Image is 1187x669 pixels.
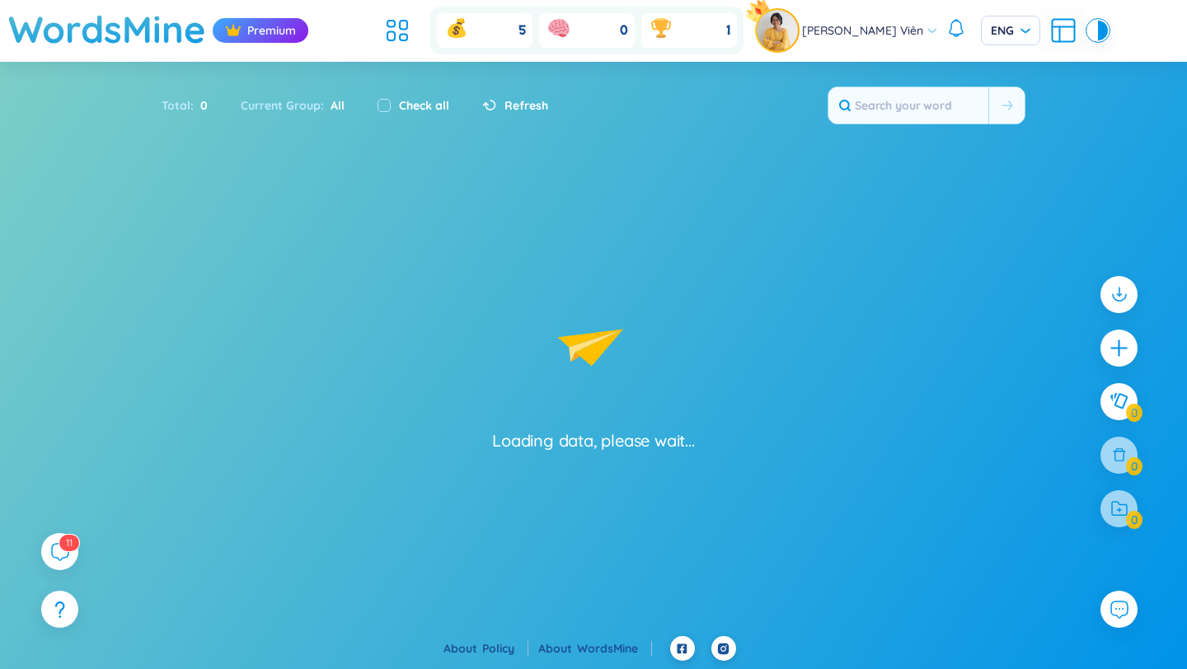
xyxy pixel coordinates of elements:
div: Current Group : [224,88,361,123]
a: avatarpro [757,10,802,51]
span: plus [1109,338,1129,358]
sup: 11 [59,535,79,551]
input: Search your word [828,87,988,124]
span: All [324,98,345,113]
span: 1 [726,21,730,40]
div: Loading data, please wait... [492,429,694,452]
div: Premium [213,18,308,43]
span: 5 [518,21,526,40]
div: About [538,639,652,657]
span: 0 [194,96,208,115]
span: 1 [69,536,73,549]
span: Refresh [504,96,548,115]
img: avatar [757,10,798,51]
a: Policy [482,641,528,656]
span: 1 [66,536,69,549]
label: Check all [399,96,449,115]
div: Total : [162,88,224,123]
span: [PERSON_NAME] Viên [802,21,923,40]
span: 0 [620,21,628,40]
span: ENG [991,22,1030,39]
div: About [443,639,528,657]
img: crown icon [225,22,242,39]
a: WordsMine [577,641,652,656]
